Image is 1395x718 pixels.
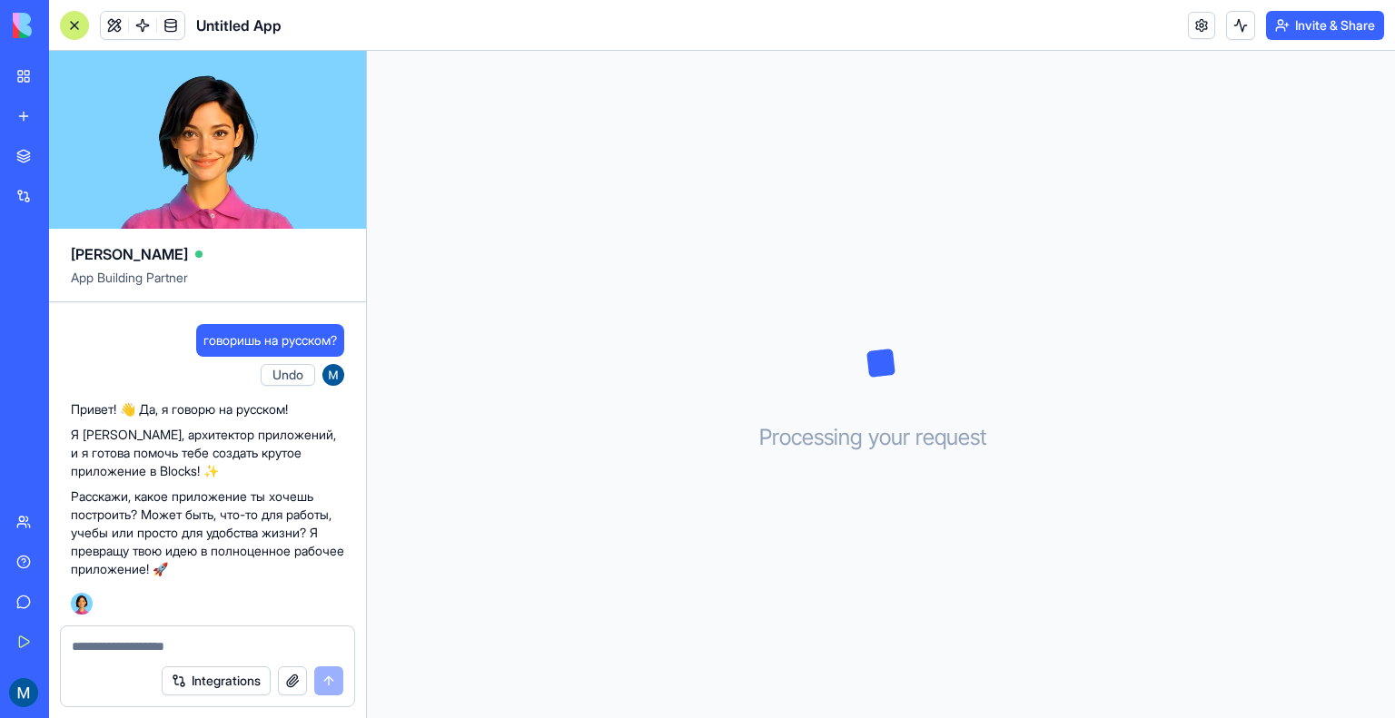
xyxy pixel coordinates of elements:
p: Расскажи, какое приложение ты хочешь построить? Может быть, что-то для работы, учебы или просто д... [71,487,344,578]
p: Привет! 👋 Да, я говорю на русском! [71,400,344,418]
button: Integrations [162,666,271,695]
button: Invite & Share [1266,11,1384,40]
span: [PERSON_NAME] [71,243,188,265]
img: logo [13,13,125,38]
span: Untitled App [196,15,282,36]
h3: Processing your request [759,423,1004,452]
span: говоришь на русском? [203,331,337,349]
p: Я [PERSON_NAME], архитектор приложений, и я готова помочь тебе создать крутое приложение в Blocks! ✨ [71,426,344,480]
button: Undo [261,364,315,386]
img: ACg8ocLi8bZFH53e3UAkip0LhH3Nv3iPK3KOwfJWN33QMuiYeXrVEQ=s96-c [9,678,38,707]
img: ACg8ocLi8bZFH53e3UAkip0LhH3Nv3iPK3KOwfJWN33QMuiYeXrVEQ=s96-c [322,364,344,386]
img: Ella_00000_wcx2te.png [71,593,93,615]
span: App Building Partner [71,269,344,301]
